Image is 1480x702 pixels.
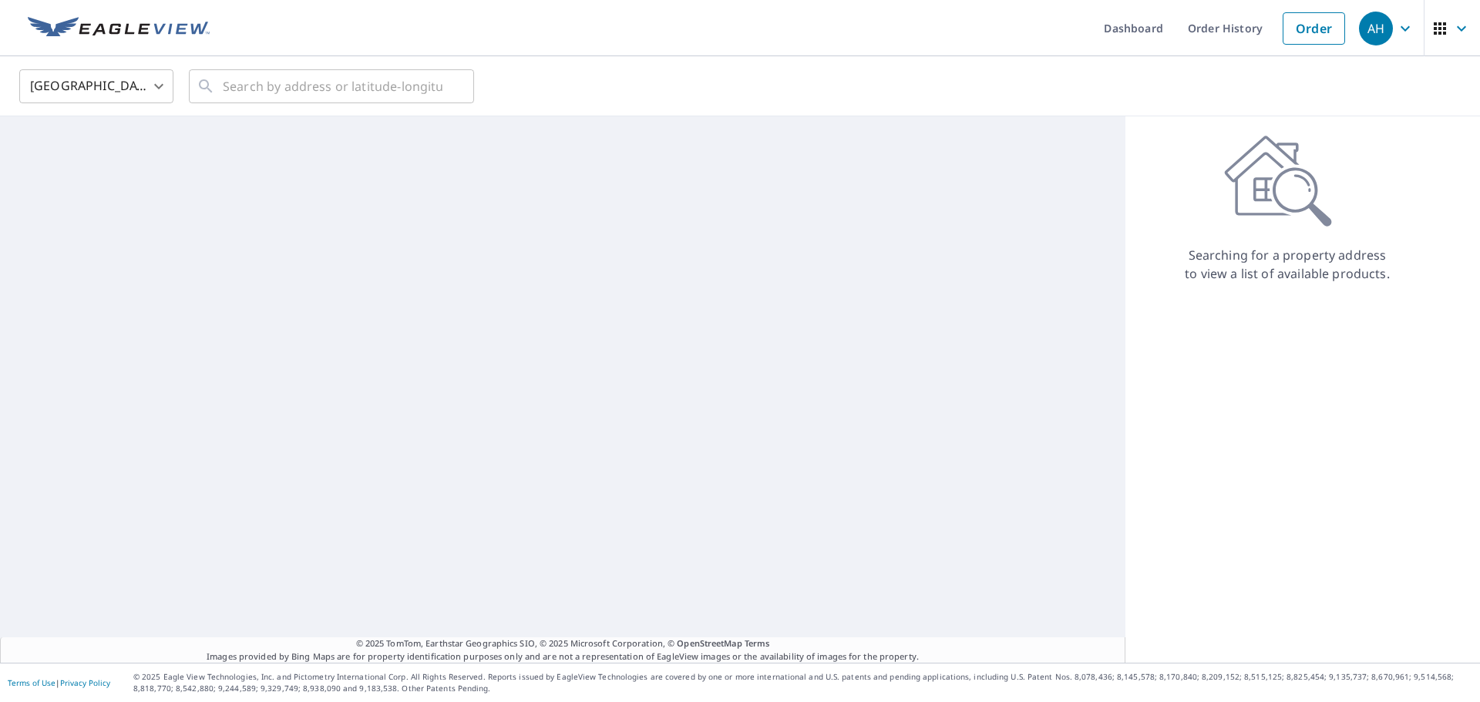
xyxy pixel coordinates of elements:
[677,637,742,649] a: OpenStreetMap
[356,637,770,650] span: © 2025 TomTom, Earthstar Geographics SIO, © 2025 Microsoft Corporation, ©
[8,678,110,687] p: |
[133,671,1472,694] p: © 2025 Eagle View Technologies, Inc. and Pictometry International Corp. All Rights Reserved. Repo...
[223,65,442,108] input: Search by address or latitude-longitude
[1359,12,1393,45] div: AH
[8,677,55,688] a: Terms of Use
[1184,246,1391,283] p: Searching for a property address to view a list of available products.
[1283,12,1345,45] a: Order
[19,65,173,108] div: [GEOGRAPHIC_DATA]
[745,637,770,649] a: Terms
[60,677,110,688] a: Privacy Policy
[28,17,210,40] img: EV Logo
